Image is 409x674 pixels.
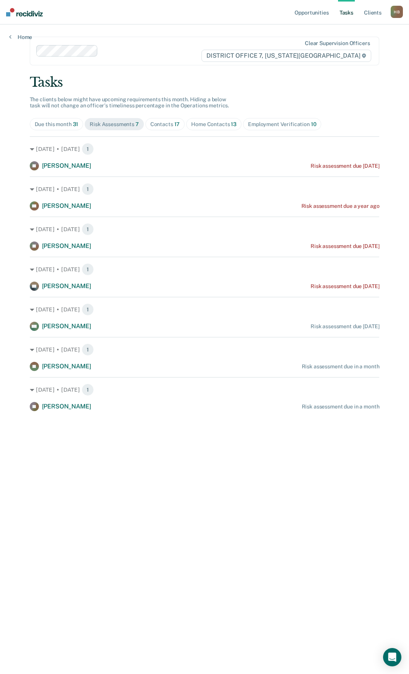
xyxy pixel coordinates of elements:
div: Contacts [150,121,180,128]
div: Risk assessment due a year ago [301,203,380,209]
div: [DATE] • [DATE] 1 [30,183,380,195]
span: [PERSON_NAME] [42,403,91,410]
span: 17 [174,121,180,127]
div: [DATE] • [DATE] 1 [30,263,380,275]
div: Due this month [35,121,79,128]
span: [PERSON_NAME] [42,162,91,169]
span: The clients below might have upcoming requirements this month. Hiding a below task will not chang... [30,96,229,109]
div: Employment Verification [248,121,316,128]
span: 1 [82,384,94,396]
span: 1 [82,303,94,316]
div: Home Contacts [191,121,237,128]
span: 7 [135,121,139,127]
div: Clear supervision officers [305,40,370,47]
span: 13 [231,121,237,127]
div: Risk assessment due in a month [302,403,380,410]
div: [DATE] • [DATE] 1 [30,384,380,396]
span: [PERSON_NAME] [42,363,91,370]
span: [PERSON_NAME] [42,202,91,209]
button: HB [391,6,403,18]
a: Home [9,34,32,41]
div: [DATE] • [DATE] 1 [30,143,380,155]
div: Tasks [30,75,380,90]
div: [DATE] • [DATE] 1 [30,343,380,356]
span: 1 [82,263,94,275]
span: 10 [311,121,317,127]
span: 1 [82,183,94,195]
div: [DATE] • [DATE] 1 [30,303,380,316]
div: Risk assessment due [DATE] [311,243,379,250]
span: 1 [82,223,94,235]
div: Open Intercom Messenger [383,648,401,666]
span: [PERSON_NAME] [42,242,91,250]
span: [PERSON_NAME] [42,282,91,290]
span: DISTRICT OFFICE 7, [US_STATE][GEOGRAPHIC_DATA] [201,50,371,62]
div: Risk Assessments [90,121,139,128]
span: [PERSON_NAME] [42,322,91,330]
div: [DATE] • [DATE] 1 [30,223,380,235]
span: 1 [82,143,94,155]
img: Recidiviz [6,8,43,16]
div: Risk assessment due [DATE] [311,323,379,330]
div: H B [391,6,403,18]
span: 1 [82,343,94,356]
div: Risk assessment due [DATE] [311,283,379,290]
span: 31 [73,121,79,127]
div: Risk assessment due in a month [302,363,380,370]
div: Risk assessment due [DATE] [311,163,379,169]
